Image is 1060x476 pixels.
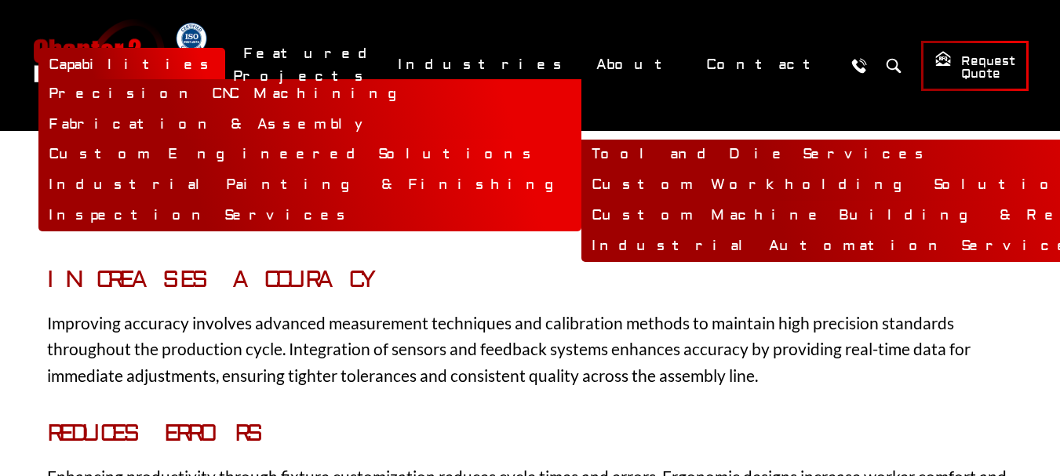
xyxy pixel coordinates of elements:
[31,19,165,112] a: Chapter 2 Incorporated
[844,51,873,80] a: Call Us
[38,110,581,140] a: Fabrication & Assembly
[47,420,1013,448] h3: Reduces Errors
[233,37,380,93] a: Featured Projects
[696,48,836,82] a: Contact
[38,201,581,231] a: Inspection Services
[388,48,578,82] a: Industries
[38,48,225,82] a: Capabilities
[38,140,581,170] a: Custom Engineered Solutions
[934,50,1015,82] span: Request Quote
[38,170,581,201] a: Industrial Painting & Finishing
[38,79,581,110] a: Precision CNC Machining
[586,48,688,82] a: About
[47,266,1013,294] h3: Increases Accuracy
[47,310,1013,389] p: Improving accuracy involves advanced measurement techniques and calibration methods to maintain h...
[879,51,908,80] button: Search
[921,41,1029,91] a: Request Quote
